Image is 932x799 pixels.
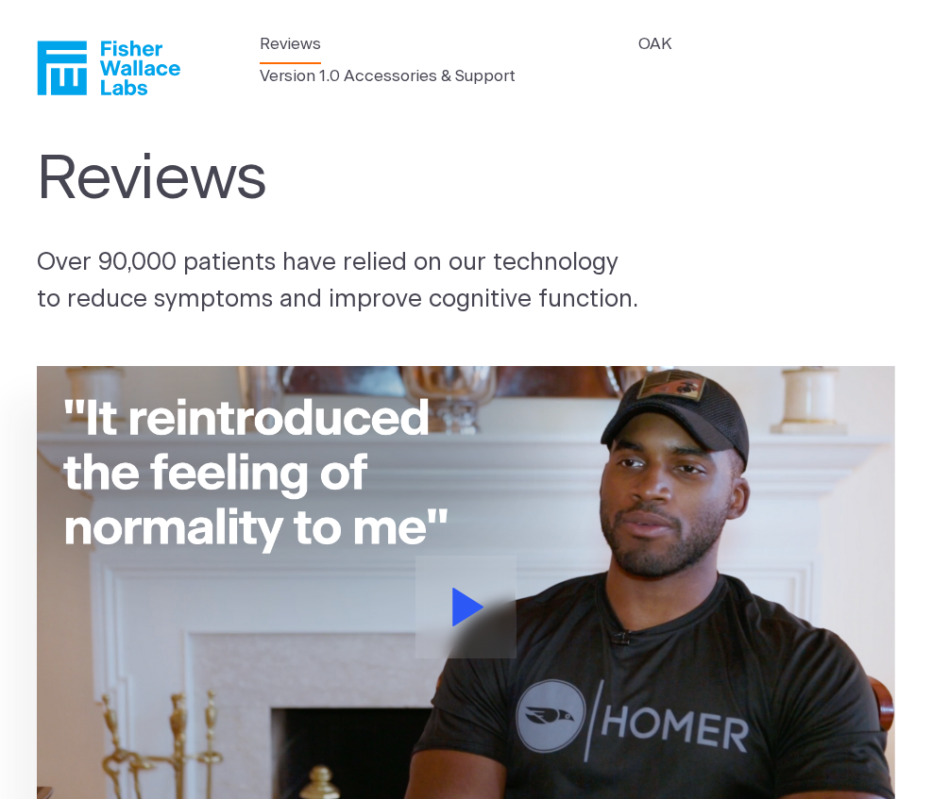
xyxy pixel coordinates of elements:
a: Fisher Wallace [37,41,180,95]
a: OAK [638,32,672,57]
a: Reviews [260,32,321,57]
h1: Reviews [37,143,702,215]
svg: Play [452,588,484,626]
a: Version 1.0 Accessories & Support [260,64,516,89]
p: Over 90,000 patients have relied on our technology to reduce symptoms and improve cognitive funct... [37,245,732,318]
